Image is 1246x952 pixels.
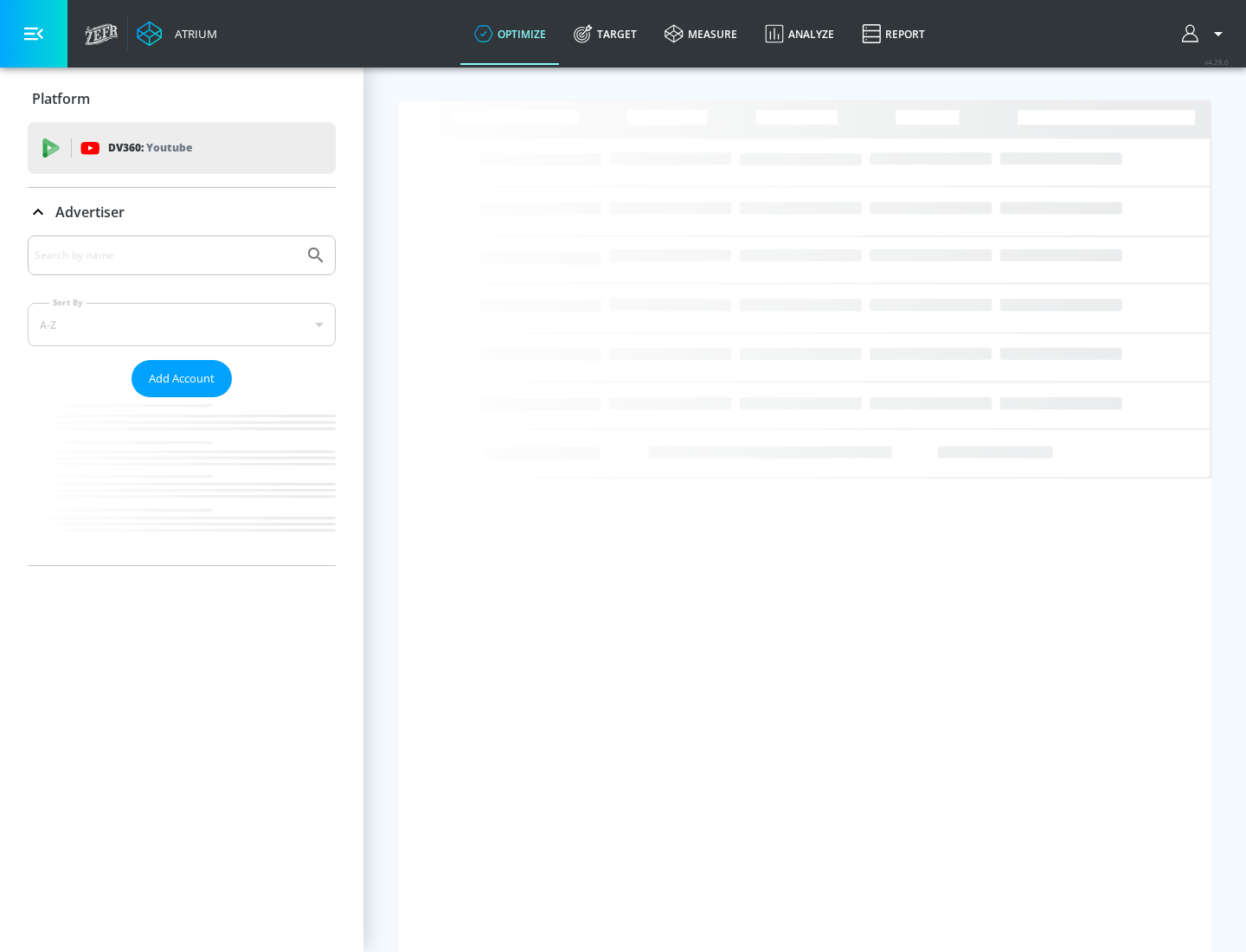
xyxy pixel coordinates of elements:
div: Advertiser [28,188,336,236]
p: Youtube [146,138,192,157]
div: DV360: Youtube [28,122,336,174]
label: Sort By [49,297,87,308]
a: Analyze [751,3,848,65]
a: Atrium [137,21,217,47]
a: optimize [460,3,560,65]
a: Report [848,3,939,65]
span: Add Account [149,369,215,389]
nav: list of Advertiser [28,397,336,565]
p: Platform [32,89,90,108]
div: Atrium [168,26,217,42]
a: measure [651,3,751,65]
a: Target [560,3,651,65]
button: Add Account [132,360,232,397]
input: Search by name [35,244,297,267]
div: Platform [28,74,336,123]
span: v 4.28.0 [1204,57,1229,67]
p: DV360: [108,138,192,158]
div: Advertiser [28,235,336,565]
p: Advertiser [55,203,125,222]
div: A-Z [28,303,336,346]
